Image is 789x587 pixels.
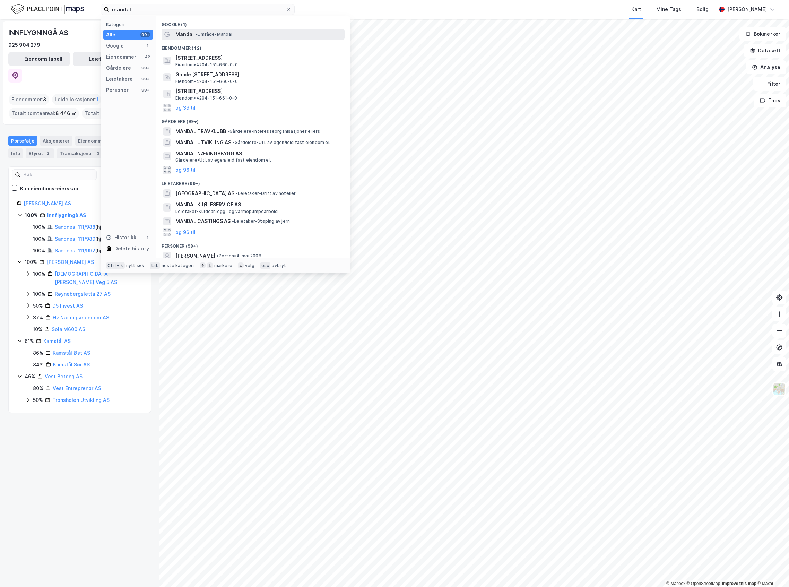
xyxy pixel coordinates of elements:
[55,248,95,253] a: Sandnes, 111/992
[260,262,271,269] div: esc
[175,217,231,225] span: MANDAL CASTINGS AS
[175,157,271,163] span: Gårdeiere • Utl. av egen/leid fast eiendom el.
[106,53,136,61] div: Eiendommer
[55,224,95,230] a: Sandnes, 111/988
[33,396,43,404] div: 50%
[106,31,115,39] div: Alle
[8,27,70,38] div: INNFLYGNINGÅ AS
[20,170,96,180] input: Søk
[236,191,296,196] span: Leietaker • Drift av hoteller
[162,263,194,268] div: neste kategori
[666,581,685,586] a: Mapbox
[175,79,238,84] span: Eiendom • 4204-151-660-0-0
[73,52,135,66] button: Leietakertabell
[744,44,786,58] button: Datasett
[20,184,78,193] div: Kun eiendoms-eierskap
[175,189,234,198] span: [GEOGRAPHIC_DATA] AS
[9,94,49,105] div: Eiendommer :
[25,372,35,381] div: 46%
[753,77,786,91] button: Filter
[24,200,71,206] a: [PERSON_NAME] AS
[33,349,43,357] div: 86%
[195,32,197,37] span: •
[26,148,54,158] div: Styret
[53,362,90,368] a: Kamstål Sør AS
[53,350,90,356] a: Kamstål Øst AS
[82,108,143,119] div: Totalt byggareal :
[156,238,350,250] div: Personer (99+)
[175,87,342,95] span: [STREET_ADDRESS]
[95,150,102,157] div: 3
[55,223,136,231] div: ( hjemmelshaver )
[175,138,231,147] span: MANDAL UTVIKLING AS
[232,218,234,224] span: •
[746,60,786,74] button: Analyse
[175,149,342,158] span: MANDAL NÆRINGSBYGG AS
[9,108,79,119] div: Totalt tomteareal :
[55,271,117,285] a: [DEMOGRAPHIC_DATA][PERSON_NAME] Veg 5 AS
[44,150,51,157] div: 2
[739,27,786,41] button: Bokmerker
[145,54,150,60] div: 42
[8,41,40,49] div: 925 904 279
[156,175,350,188] div: Leietakere (99+)
[43,338,71,344] a: Kamstål AS
[140,76,150,82] div: 99+
[33,235,45,243] div: 100%
[46,259,94,265] a: [PERSON_NAME] AS
[175,252,215,260] span: [PERSON_NAME]
[722,581,756,586] a: Improve this map
[45,373,83,379] a: Vest Betong AS
[33,223,45,231] div: 100%
[175,30,194,38] span: Mandal
[57,148,104,158] div: Transaksjoner
[687,581,720,586] a: OpenStreetMap
[233,140,330,145] span: Gårdeiere • Utl. av egen/leid fast eiendom el.
[52,94,101,105] div: Leide lokasjoner :
[55,235,136,243] div: ( hjemmelshaver )
[53,385,101,391] a: Vest Entreprenør AS
[175,200,342,209] span: MANDAL KJØLESERVICE AS
[696,5,709,14] div: Bolig
[55,247,136,255] div: ( hjemmelshaver )
[245,263,254,268] div: velg
[754,554,789,587] iframe: Chat Widget
[175,95,237,101] span: Eiendom • 4204-151-661-0-0
[106,75,133,83] div: Leietakere
[175,127,226,136] span: MANDAL TRAVKLUBB
[156,40,350,52] div: Eiendommer (42)
[75,136,118,146] div: Eiendommer
[33,302,43,310] div: 50%
[8,136,37,146] div: Portefølje
[175,62,238,68] span: Eiendom • 4204-151-660-0-0
[140,65,150,71] div: 99+
[52,303,83,309] a: D5 Invest AS
[232,218,290,224] span: Leietaker • Støping av jern
[106,233,136,242] div: Historikk
[106,22,153,27] div: Kategori
[25,258,37,266] div: 100%
[106,42,124,50] div: Google
[106,64,131,72] div: Gårdeiere
[754,94,786,107] button: Tags
[55,291,111,297] a: Røynebergsletta 27 AS
[217,253,219,258] span: •
[140,87,150,93] div: 99+
[43,95,46,104] span: 3
[33,247,45,255] div: 100%
[53,314,109,320] a: Hv Næringseiendom AS
[55,236,95,242] a: Sandnes, 111/989
[33,361,44,369] div: 84%
[25,211,38,219] div: 100%
[33,325,42,334] div: 10%
[140,32,150,37] div: 99+
[727,5,767,14] div: [PERSON_NAME]
[150,262,160,269] div: tab
[33,313,43,322] div: 37%
[175,104,196,112] button: og 39 til
[96,95,98,104] span: 1
[33,290,45,298] div: 100%
[52,397,110,403] a: Tronsholen Utvikling AS
[233,140,235,145] span: •
[52,326,85,332] a: Sola M600 AS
